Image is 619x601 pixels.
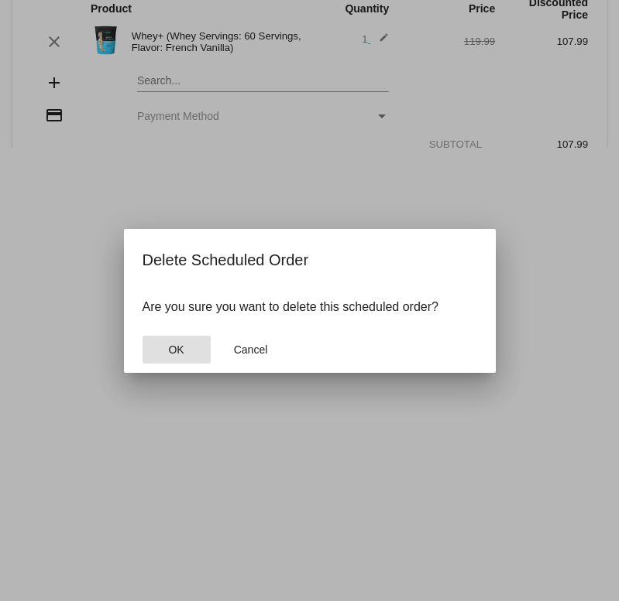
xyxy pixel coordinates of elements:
span: Cancel [234,343,268,356]
button: Close dialog [143,336,211,364]
h2: Delete Scheduled Order [143,248,477,272]
p: Are you sure you want to delete this scheduled order? [143,300,477,314]
button: Close dialog [217,336,285,364]
span: OK [168,343,184,356]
